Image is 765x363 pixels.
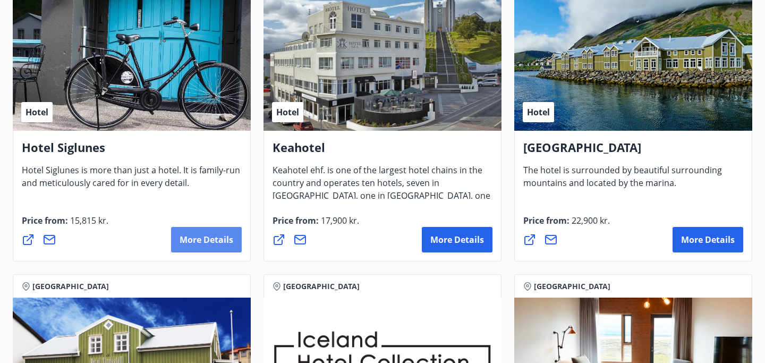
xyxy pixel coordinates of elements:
[22,164,240,189] font: Hotel Siglunes is more than just a hotel. It is family-run and meticulously cared for in every de...
[523,139,641,155] font: [GEOGRAPHIC_DATA]
[22,215,65,226] font: Price from
[673,227,743,252] button: More details
[273,164,490,227] font: Keahotel ehf. is one of the largest hotel chains in the country and operates ten hotels, seven in...
[70,215,108,226] font: 15,815 kr.
[17,17,25,26] img: logo_orange.svg
[567,215,569,226] font: :
[180,234,233,246] font: More details
[40,63,95,70] div: Domain Overview
[273,139,325,155] font: Keahotel
[430,234,484,246] font: More details
[534,281,610,291] font: [GEOGRAPHIC_DATA]
[52,17,70,25] font: 4.0.25
[523,164,722,189] font: The hotel is surrounded by beautiful surrounding mountains and located by the marina.
[527,106,550,118] font: Hotel
[25,106,48,118] font: Hotel
[283,281,360,291] font: [GEOGRAPHIC_DATA]
[29,62,37,70] img: tab_domain_overview_orange.svg
[106,62,114,70] img: tab_keywords_by_traffic_grey.svg
[17,28,25,36] img: website_grey.svg
[276,106,299,118] font: Hotel
[273,215,316,226] font: Price from
[28,28,117,36] div: Domain: [DOMAIN_NAME]
[171,227,242,252] button: More details
[22,139,105,155] font: Hotel Siglunes
[30,17,52,25] font: version
[422,227,492,252] button: More details
[316,215,319,226] font: :
[117,63,179,70] div: Keywords by Traffic
[321,215,359,226] font: 17,900 kr.
[681,234,735,246] font: More details
[572,215,610,226] font: 22,900 kr.
[32,281,109,291] font: [GEOGRAPHIC_DATA]
[65,215,68,226] font: :
[523,215,567,226] font: Price from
